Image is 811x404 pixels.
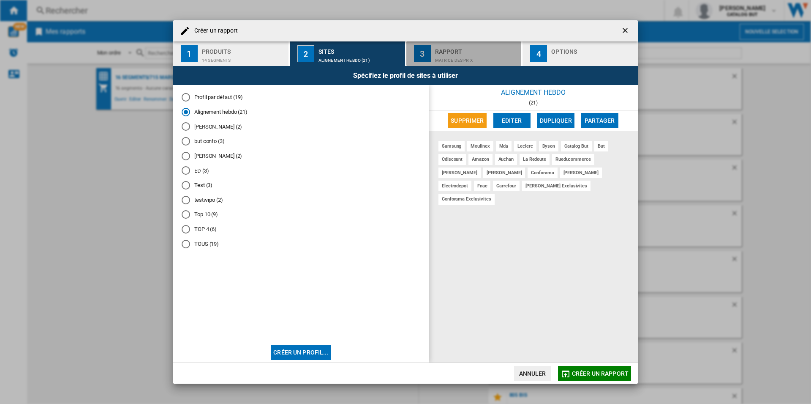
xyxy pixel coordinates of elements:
div: [PERSON_NAME] [560,168,602,178]
button: 1 Produits 14 segments [173,41,289,66]
div: electrodepot [438,181,471,191]
div: but [594,141,608,151]
div: cdiscount [438,154,466,165]
md-radio-button: Alignement hebdo (21) [182,108,420,116]
button: 3 Rapport Matrice des prix [406,41,523,66]
div: amazon [468,154,492,165]
div: fnac [474,181,491,191]
div: Alignement hebdo [429,85,638,100]
button: 4 Options [523,41,638,66]
div: Alignement hebdo (21) [318,54,402,63]
div: [PERSON_NAME] exclusivites [522,181,591,191]
md-radio-button: TOUS (19) [182,240,420,248]
div: dyson [539,141,559,151]
div: Sites [318,45,402,54]
div: mda [496,141,512,151]
div: 3 [414,45,431,62]
div: conforama [528,168,557,178]
div: Rapport [435,45,518,54]
div: (21) [429,100,638,106]
div: Matrice des prix [435,54,518,63]
div: 2 [297,45,314,62]
div: rueducommerce [552,154,594,165]
ng-md-icon: getI18NText('BUTTONS.CLOSE_DIALOG') [621,26,631,36]
button: 2 Sites Alignement hebdo (21) [290,41,406,66]
div: samsung [438,141,465,151]
div: [PERSON_NAME] [483,168,525,178]
button: Créer un profil... [271,345,331,360]
md-radio-button: TOP 4 (6) [182,225,420,234]
button: Partager [581,113,618,128]
md-radio-button: testwrpo (2) [182,196,420,204]
div: Options [551,45,634,54]
button: Editer [493,113,531,128]
button: Dupliquer [537,113,574,128]
div: leclerc [514,141,536,151]
md-radio-button: but confo (3) [182,137,420,146]
div: Spécifiez le profil de sites à utiliser [173,66,638,85]
div: conforama exclusivites [438,194,495,204]
div: moulinex [467,141,493,151]
button: getI18NText('BUTTONS.CLOSE_DIALOG') [618,22,634,39]
button: Annuler [514,366,551,381]
h4: Créer un rapport [190,27,238,35]
div: 1 [181,45,198,62]
div: carrefour [493,181,519,191]
div: auchan [495,154,517,165]
md-radio-button: Test (3) [182,181,420,190]
md-radio-button: Darty (2) [182,152,420,160]
md-radio-button: Profil par défaut (19) [182,93,420,102]
div: catalog but [561,141,592,151]
div: la redoute [520,154,550,165]
div: Produits [202,45,285,54]
button: Créer un rapport [558,366,631,381]
md-radio-button: BOulanger (2) [182,123,420,131]
div: [PERSON_NAME] [438,168,481,178]
md-radio-button: Top 10 (9) [182,211,420,219]
span: Créer un rapport [572,370,629,377]
div: 14 segments [202,54,285,63]
div: 4 [530,45,547,62]
button: Supprimer [448,113,486,128]
md-radio-button: ED (3) [182,167,420,175]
